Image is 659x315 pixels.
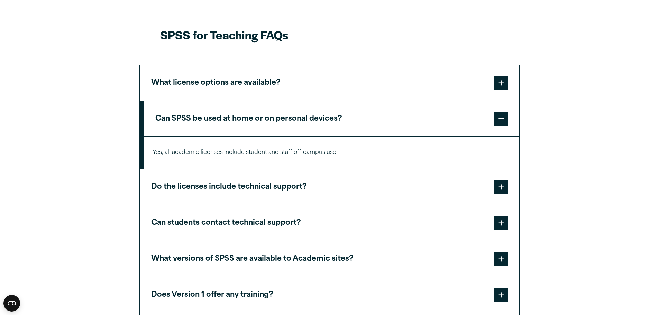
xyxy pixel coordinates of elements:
[144,136,519,169] div: Can SPSS be used at home or on personal devices?
[153,148,510,158] p: Yes, all academic licenses include student and staff off-campus use.
[3,295,20,312] button: Open CMP widget
[140,169,519,205] button: Do the licenses include technical support?
[144,101,519,137] button: Can SPSS be used at home or on personal devices?
[140,65,519,101] button: What license options are available?
[140,205,519,241] button: Can students contact technical support?
[160,27,397,43] h2: SPSS for Teaching FAQs
[140,241,519,277] button: What versions of SPSS are available to Academic sites?
[140,277,519,313] button: Does Version 1 offer any training?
